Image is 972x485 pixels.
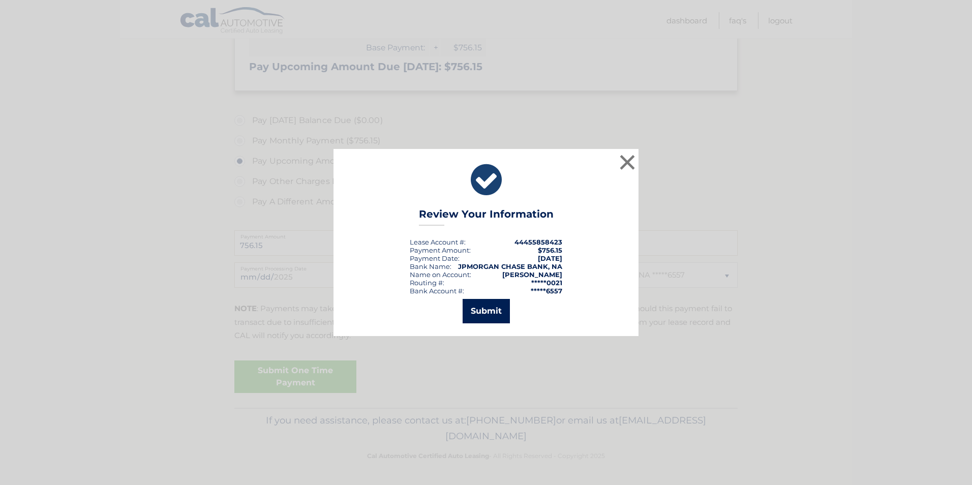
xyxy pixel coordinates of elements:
strong: 44455858423 [514,238,562,246]
span: Payment Date [410,254,458,262]
div: : [410,254,460,262]
div: Bank Name: [410,262,451,270]
span: $756.15 [538,246,562,254]
h3: Review Your Information [419,208,554,226]
strong: JPMORGAN CHASE BANK, NA [458,262,562,270]
div: Name on Account: [410,270,471,279]
div: Payment Amount: [410,246,471,254]
div: Routing #: [410,279,444,287]
div: Bank Account #: [410,287,464,295]
button: Submit [463,299,510,323]
strong: [PERSON_NAME] [502,270,562,279]
span: [DATE] [538,254,562,262]
button: × [617,152,637,172]
div: Lease Account #: [410,238,466,246]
